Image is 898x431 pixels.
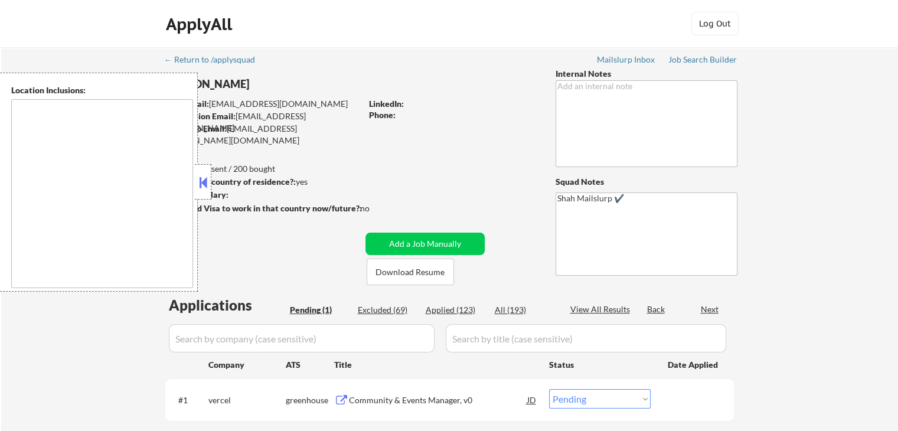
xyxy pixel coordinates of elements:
strong: Can work in country of residence?: [165,177,296,187]
div: vercel [208,394,286,406]
div: Applied (123) [426,304,485,316]
div: ← Return to /applysquad [164,55,266,64]
div: Job Search Builder [668,55,737,64]
div: [PERSON_NAME] [165,77,408,92]
strong: LinkedIn: [369,99,404,109]
div: Status [549,354,651,375]
button: Add a Job Manually [365,233,485,255]
div: Internal Notes [556,68,737,80]
div: greenhouse [286,394,334,406]
div: [EMAIL_ADDRESS][DOMAIN_NAME] [166,98,361,110]
div: Next [701,303,720,315]
a: ← Return to /applysquad [164,55,266,67]
div: Applications [169,298,286,312]
div: no [360,203,394,214]
div: Community & Events Manager, v0 [349,394,527,406]
div: All (193) [495,304,554,316]
div: [EMAIL_ADDRESS][PERSON_NAME][DOMAIN_NAME] [165,123,361,146]
div: Title [334,359,538,371]
div: yes [165,176,358,188]
div: Squad Notes [556,176,737,188]
input: Search by company (case sensitive) [169,324,435,352]
div: Location Inclusions: [11,84,193,96]
div: Pending (1) [290,304,349,316]
div: Mailslurp Inbox [597,55,656,64]
a: Mailslurp Inbox [597,55,656,67]
div: Back [647,303,666,315]
div: Date Applied [668,359,720,371]
div: Company [208,359,286,371]
div: ATS [286,359,334,371]
div: View All Results [570,303,634,315]
strong: Will need Visa to work in that country now/future?: [165,203,362,213]
div: JD [526,389,538,410]
input: Search by title (case sensitive) [446,324,726,352]
button: Log Out [691,12,739,35]
strong: Phone: [369,110,396,120]
div: 123 sent / 200 bought [165,163,361,175]
div: #1 [178,394,199,406]
div: [EMAIL_ADDRESS][DOMAIN_NAME] [166,110,361,133]
button: Download Resume [367,259,454,285]
div: Excluded (69) [358,304,417,316]
div: ApplyAll [166,14,236,34]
